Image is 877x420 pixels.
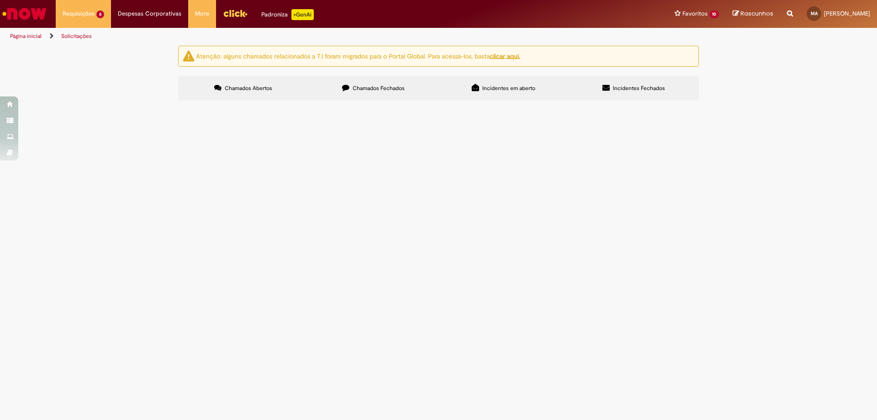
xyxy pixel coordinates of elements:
a: clicar aqui. [490,52,520,60]
span: Incidentes em aberto [482,85,535,92]
span: 10 [709,11,719,18]
span: Requisições [63,9,95,18]
ul: Trilhas de página [7,28,578,45]
img: click_logo_yellow_360x200.png [223,6,248,20]
span: Chamados Abertos [225,85,272,92]
span: Favoritos [682,9,708,18]
img: ServiceNow [1,5,48,23]
a: Rascunhos [733,10,773,18]
span: 6 [96,11,104,18]
p: +GenAi [291,9,314,20]
span: Chamados Fechados [353,85,405,92]
div: Padroniza [261,9,314,20]
span: Incidentes Fechados [613,85,665,92]
ng-bind-html: Atenção: alguns chamados relacionados a T.I foram migrados para o Portal Global. Para acessá-los,... [196,52,520,60]
a: Solicitações [61,32,92,40]
span: Despesas Corporativas [118,9,181,18]
span: [PERSON_NAME] [824,10,870,17]
a: Página inicial [10,32,42,40]
span: MA [811,11,818,16]
span: Rascunhos [740,9,773,18]
span: More [195,9,209,18]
